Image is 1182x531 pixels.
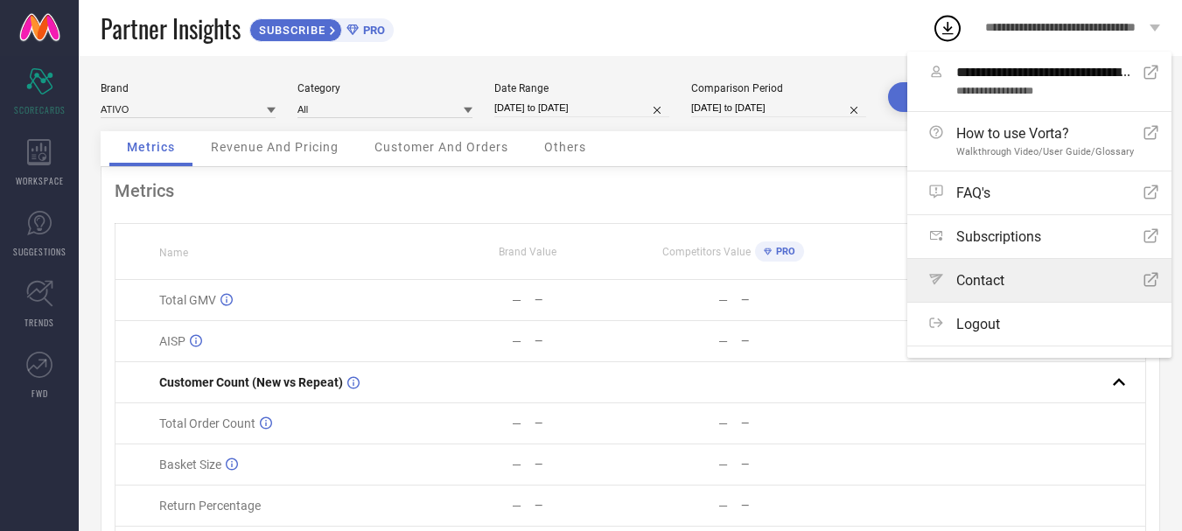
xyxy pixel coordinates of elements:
a: FAQ's [907,171,1172,214]
span: Total GMV [159,293,216,307]
a: SUBSCRIBEPRO [249,14,394,42]
span: PRO [772,246,795,257]
span: SUGGESTIONS [13,245,66,258]
div: Metrics [115,180,1146,201]
span: FAQ's [956,185,990,201]
a: How to use Vorta?Walkthrough Video/User Guide/Glossary [907,112,1172,171]
div: — [535,294,629,306]
span: Competitors Value [662,246,751,258]
div: — [741,335,836,347]
div: — [512,293,521,307]
span: SUBSCRIBE [250,24,330,37]
span: TRENDS [24,316,54,329]
span: Partner Insights [101,10,241,46]
span: AISP [159,334,185,348]
span: Contact [956,272,1004,289]
span: Metrics [127,140,175,154]
div: Date Range [494,82,669,94]
div: — [512,334,521,348]
input: Select date range [494,99,669,117]
div: — [741,500,836,512]
div: — [512,416,521,430]
div: Category [297,82,472,94]
div: — [741,417,836,430]
span: Subscriptions [956,228,1041,245]
button: APPLY [888,82,971,112]
span: Return Percentage [159,499,261,513]
span: WORKSPACE [16,174,64,187]
span: Walkthrough Video/User Guide/Glossary [956,146,1134,157]
span: Basket Size [159,458,221,472]
div: — [718,293,728,307]
div: — [535,458,629,471]
div: — [535,500,629,512]
span: FWD [31,387,48,400]
a: Subscriptions [907,215,1172,258]
div: — [535,417,629,430]
div: Open download list [932,12,963,44]
div: Comparison Period [691,82,866,94]
span: Customer And Orders [374,140,508,154]
div: Brand [101,82,276,94]
span: How to use Vorta? [956,125,1134,142]
span: Revenue And Pricing [211,140,339,154]
span: Name [159,247,188,259]
div: — [535,335,629,347]
div: — [741,458,836,471]
input: Select comparison period [691,99,866,117]
span: Total Order Count [159,416,255,430]
span: Customer Count (New vs Repeat) [159,375,343,389]
div: — [741,294,836,306]
span: Logout [956,316,1000,332]
div: — [718,458,728,472]
div: — [718,416,728,430]
span: Others [544,140,586,154]
div: — [512,499,521,513]
div: — [718,334,728,348]
div: — [512,458,521,472]
div: — [718,499,728,513]
a: Contact [907,259,1172,302]
span: PRO [359,24,385,37]
span: Brand Value [499,246,556,258]
span: SCORECARDS [14,103,66,116]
